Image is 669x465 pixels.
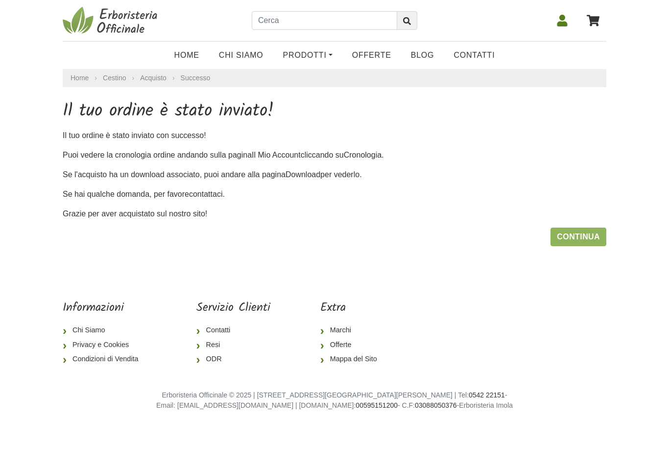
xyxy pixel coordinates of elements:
[63,130,606,141] p: Il tuo ordine è stato inviato con successo!
[63,338,146,352] a: Privacy e Cookies
[189,190,222,198] a: contattaci
[550,228,606,246] a: Continua
[63,101,606,122] h1: Il tuo ordine è stato inviato!
[63,352,146,367] a: Condizioni di Vendita
[209,46,273,65] a: Chi Siamo
[444,46,504,65] a: Contatti
[165,46,209,65] a: Home
[63,149,606,161] p: Puoi vedere la cronologia ordine andando sulla pagina cliccando su .
[196,301,270,315] h5: Servizio Clienti
[71,73,89,83] a: Home
[252,151,301,159] a: Il Mio Account
[320,301,385,315] h5: Extra
[415,401,457,409] a: 03088050376
[55,101,614,246] div: Se l'acquisto ha un download associato, puoi andare alla pagina per vederlo.
[252,11,397,30] input: Cerca
[344,151,382,159] a: Cronologia
[435,301,606,335] iframe: fb:page Facebook Social Plugin
[196,323,270,338] a: Contatti
[63,6,161,35] img: Erboristeria Officinale
[469,391,505,399] a: 0542 22151
[63,301,146,315] h5: Informazioni
[320,352,385,367] a: Mappa del Sito
[342,46,401,65] a: OFFERTE
[356,401,398,409] a: 00595151200
[196,352,270,367] a: ODR
[156,391,513,410] small: Erboristeria Officinale © 2025 | [STREET_ADDRESS][GEOGRAPHIC_DATA][PERSON_NAME] | Tel: - Email: [...
[63,208,606,220] p: Grazie per aver acquistato sul nostro sito!
[459,401,513,409] a: Erboristeria Imola
[401,46,444,65] a: Blog
[63,69,606,87] nav: breadcrumb
[196,338,270,352] a: Resi
[103,73,126,83] a: Cestino
[140,73,167,83] a: Acquisto
[181,74,211,82] a: Successo
[273,46,342,65] a: Prodotti
[63,188,606,200] p: Se hai qualche domanda, per favore .
[286,170,320,179] a: Download
[63,323,146,338] a: Chi Siamo
[320,338,385,352] a: Offerte
[320,323,385,338] a: Marchi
